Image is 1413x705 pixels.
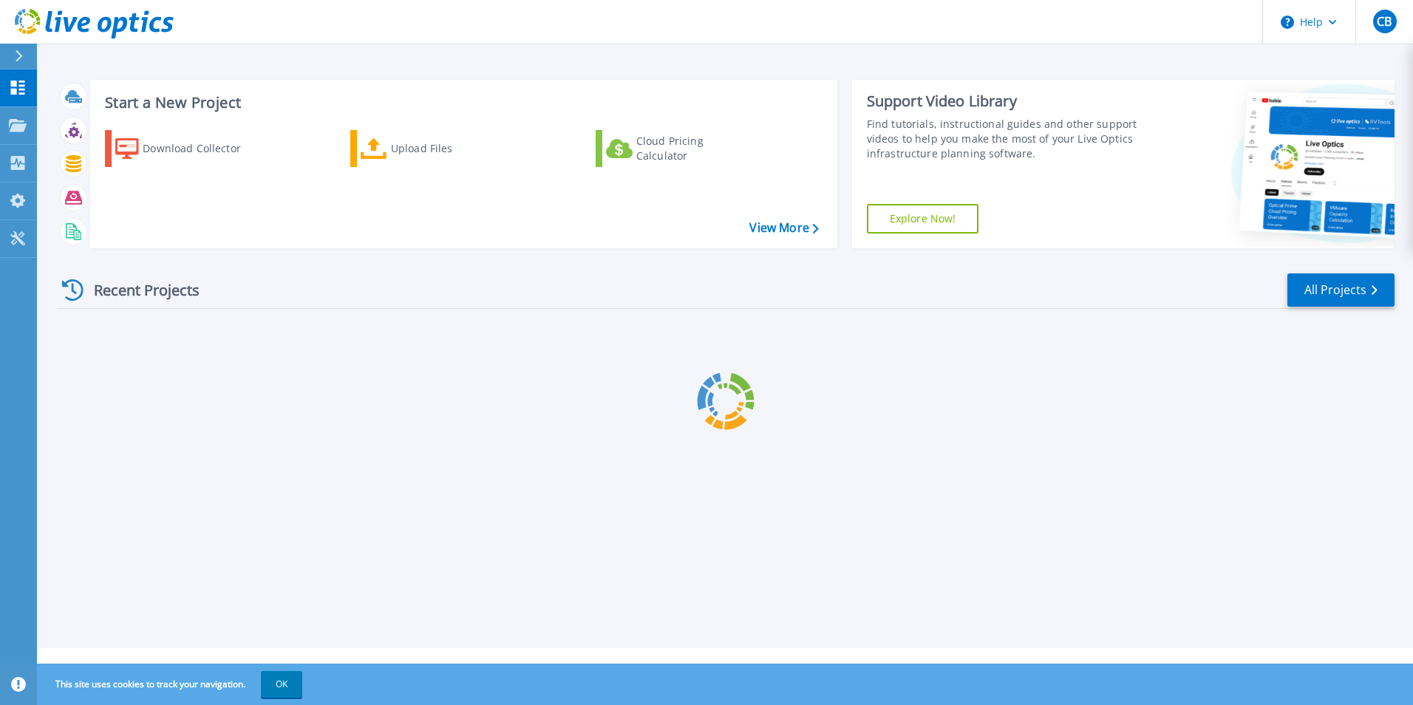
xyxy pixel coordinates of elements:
[57,272,219,308] div: Recent Projects
[1287,273,1395,307] a: All Projects
[105,95,818,111] h3: Start a New Project
[105,130,270,167] a: Download Collector
[261,671,302,698] button: OK
[41,671,302,698] span: This site uses cookies to track your navigation.
[867,204,979,234] a: Explore Now!
[350,130,515,167] a: Upload Files
[636,134,755,163] div: Cloud Pricing Calculator
[867,92,1143,111] div: Support Video Library
[1377,16,1392,27] span: CB
[749,221,818,235] a: View More
[867,117,1143,161] div: Find tutorials, instructional guides and other support videos to help you make the most of your L...
[596,130,760,167] a: Cloud Pricing Calculator
[391,134,509,163] div: Upload Files
[143,134,261,163] div: Download Collector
